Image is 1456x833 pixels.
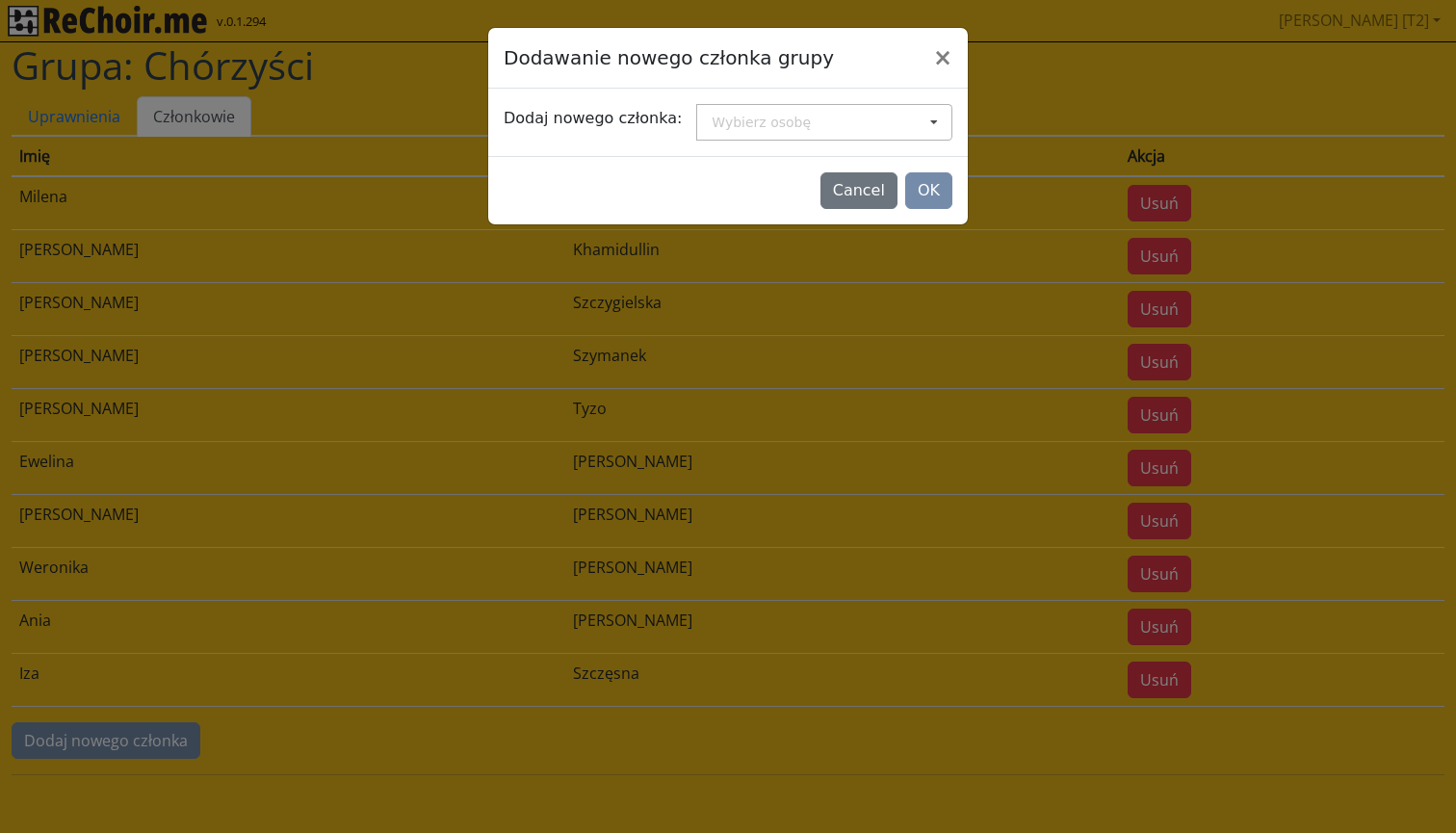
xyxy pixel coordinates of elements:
button: OK [905,172,952,209]
div: Wybierz osobę [712,116,811,129]
button: Cancel [820,172,897,209]
h5: Dodawanie nowego członka grupy [504,43,834,72]
label: Dodaj nowego członka: [504,107,682,130]
button: Close [918,31,968,85]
